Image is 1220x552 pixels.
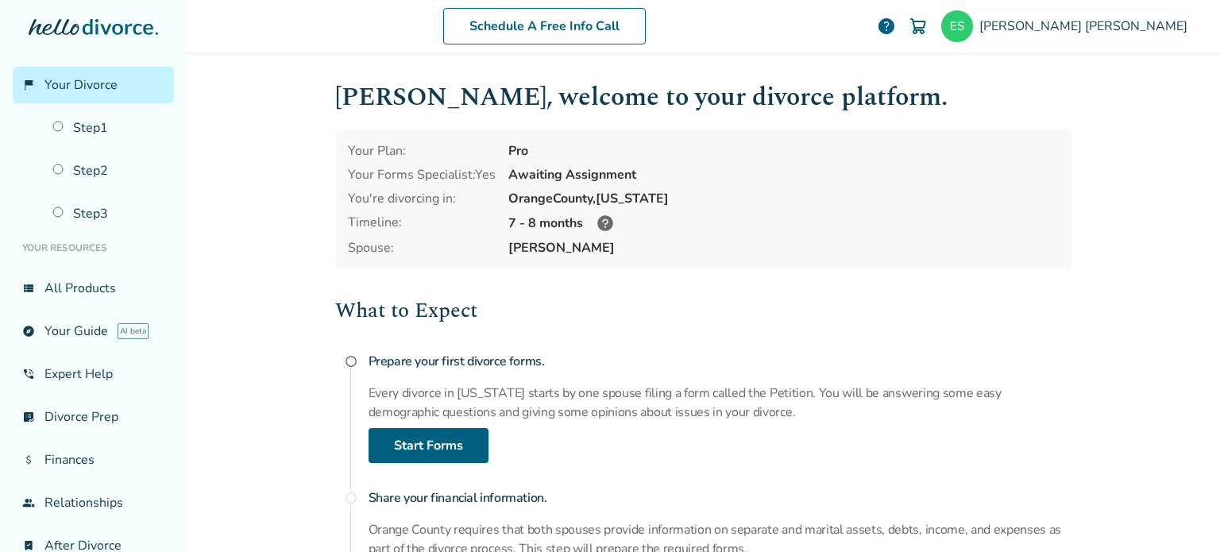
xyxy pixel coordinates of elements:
[345,492,357,504] span: radio_button_unchecked
[118,323,149,339] span: AI beta
[22,496,35,509] span: group
[877,17,896,36] a: help
[22,325,35,338] span: explore
[508,214,1060,233] div: 7 - 8 months
[941,10,973,42] img: strickpony@hotmail.com
[13,399,174,435] a: list_alt_checkDivorce Prep
[22,539,35,552] span: bookmark_check
[909,17,928,36] img: Cart
[13,484,174,521] a: groupRelationships
[44,76,118,94] span: Your Divorce
[13,442,174,478] a: attach_moneyFinances
[43,152,174,189] a: Step2
[13,313,174,349] a: exploreYour GuideAI beta
[335,78,1072,117] h1: [PERSON_NAME] , welcome to your divorce platform.
[508,166,1060,183] div: Awaiting Assignment
[13,356,174,392] a: phone_in_talkExpert Help
[508,239,1060,257] span: [PERSON_NAME]
[348,239,496,257] span: Spouse:
[13,232,174,264] li: Your Resources
[979,17,1194,35] span: [PERSON_NAME] [PERSON_NAME]
[335,295,1072,326] h2: What to Expect
[22,411,35,423] span: list_alt_check
[443,8,646,44] a: Schedule A Free Info Call
[369,384,1072,422] p: Every divorce in [US_STATE] starts by one spouse filing a form called the Petition. You will be a...
[369,345,1072,377] h4: Prepare your first divorce forms.
[345,355,357,368] span: radio_button_unchecked
[13,67,174,103] a: flag_2Your Divorce
[22,368,35,380] span: phone_in_talk
[22,282,35,295] span: view_list
[13,270,174,307] a: view_listAll Products
[369,482,1072,514] h4: Share your financial information.
[508,190,1060,207] div: Orange County, [US_STATE]
[22,79,35,91] span: flag_2
[348,166,496,183] div: Your Forms Specialist: Yes
[369,428,488,463] a: Start Forms
[43,110,174,146] a: Step1
[348,190,496,207] div: You're divorcing in:
[348,142,496,160] div: Your Plan:
[22,454,35,466] span: attach_money
[348,214,496,233] div: Timeline:
[43,195,174,232] a: Step3
[508,142,1060,160] div: Pro
[1141,476,1220,552] iframe: Chat Widget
